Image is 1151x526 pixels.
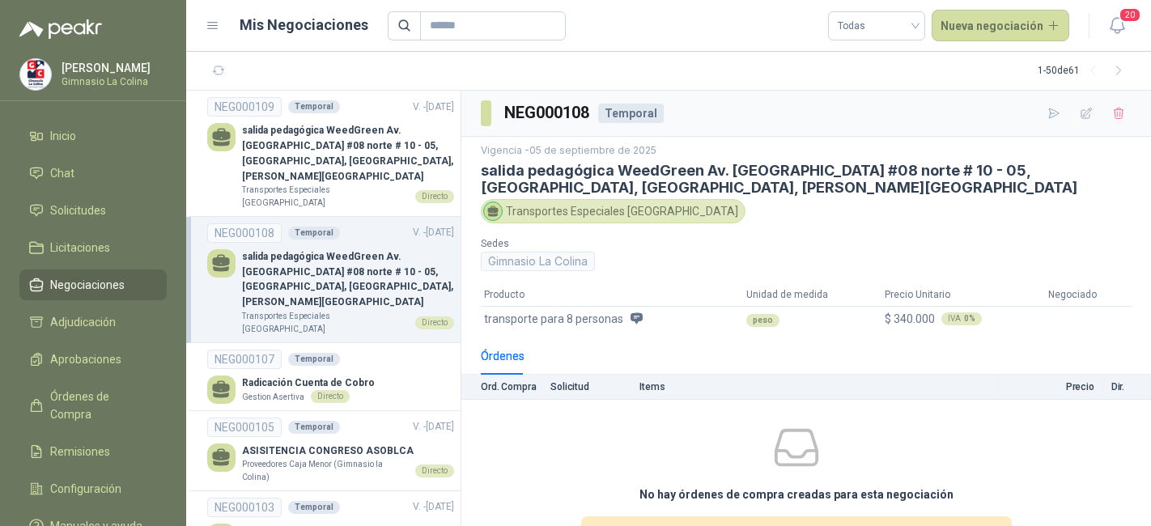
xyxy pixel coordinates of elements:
button: 20 [1102,11,1132,40]
div: Directo [311,390,350,403]
th: Negociado [1045,284,1132,306]
span: V. - [DATE] [413,101,454,112]
span: V. - [DATE] [413,227,454,238]
p: salida pedagógica WeedGreen Av. [GEOGRAPHIC_DATA] #08 norte # 10 - 05, [GEOGRAPHIC_DATA], [GEOGRA... [242,249,454,310]
h3: salida pedagógica WeedGreen Av. [GEOGRAPHIC_DATA] #08 norte # 10 - 05, [GEOGRAPHIC_DATA], [GEOGRA... [481,162,1132,196]
a: Solicitudes [19,195,167,226]
span: Órdenes de Compra [50,388,151,423]
div: NEG000105 [207,418,282,437]
div: Transportes Especiales [GEOGRAPHIC_DATA] [481,199,745,223]
div: IVA [941,312,982,325]
p: Gestion Asertiva [242,391,304,404]
span: Inicio [50,127,76,145]
div: Temporal [288,501,340,514]
h3: NEG000108 [504,100,592,125]
a: Remisiones [19,436,167,467]
th: Producto [481,284,743,306]
th: Solicitud [550,375,639,400]
span: Solicitudes [50,201,106,219]
p: [PERSON_NAME] [62,62,163,74]
th: Precio [999,375,1104,400]
a: NEG000109TemporalV. -[DATE] salida pedagógica WeedGreen Av. [GEOGRAPHIC_DATA] #08 norte # 10 - 05... [207,97,454,210]
div: 1 - 50 de 61 [1038,58,1132,84]
span: Configuración [50,480,121,498]
div: NEG000103 [207,498,282,517]
p: ASISITENCIA CONGRESO ASOBLCA [242,443,454,459]
span: Negociaciones [50,276,125,294]
span: Aprobaciones [50,350,121,368]
h3: No hay órdenes de compra creadas para esta negociación [639,486,954,503]
p: Transportes Especiales [GEOGRAPHIC_DATA] [242,184,409,209]
div: Temporal [288,100,340,113]
a: NEG000105TemporalV. -[DATE] ASISITENCIA CONGRESO ASOBLCAProveedores Caja Menor (Gimnasio la Colin... [207,418,454,484]
img: Logo peakr [19,19,102,39]
span: V. - [DATE] [413,421,454,432]
h1: Mis Negociaciones [240,14,368,36]
span: Remisiones [50,443,110,460]
button: Nueva negociación [932,10,1070,42]
div: Temporal [288,353,340,366]
div: Directo [415,190,454,203]
a: Chat [19,158,167,189]
a: NEG000107TemporalRadicación Cuenta de CobroGestion AsertivaDirecto [207,350,454,404]
a: Órdenes de Compra [19,381,167,430]
div: NEG000107 [207,350,282,369]
div: Gimnasio La Colina [481,252,595,271]
th: Precio Unitario [881,284,1045,306]
p: Transportes Especiales [GEOGRAPHIC_DATA] [242,310,409,335]
img: Company Logo [20,59,51,90]
th: Dir. [1104,375,1151,400]
span: $ 340.000 [885,310,935,328]
p: Radicación Cuenta de Cobro [242,375,375,391]
div: Temporal [598,104,664,123]
a: Configuración [19,473,167,504]
p: Gimnasio La Colina [62,77,163,87]
th: Unidad de medida [743,284,882,306]
div: Temporal [288,227,340,240]
a: Inicio [19,121,167,151]
div: peso [746,314,779,327]
div: Directo [415,464,454,477]
a: Adjudicación [19,307,167,337]
div: NEG000109 [207,97,282,117]
span: Licitaciones [50,239,110,257]
a: Negociaciones [19,269,167,300]
th: Ord. Compra [461,375,550,400]
span: V. - [DATE] [413,501,454,512]
p: Vigencia - 05 de septiembre de 2025 [481,143,1132,159]
th: Items [639,375,999,400]
a: Licitaciones [19,232,167,263]
a: NEG000108TemporalV. -[DATE] salida pedagógica WeedGreen Av. [GEOGRAPHIC_DATA] #08 norte # 10 - 05... [207,223,454,336]
p: Proveedores Caja Menor (Gimnasio la Colina) [242,458,409,483]
div: Órdenes [481,347,525,365]
span: Chat [50,164,74,182]
div: NEG000108 [207,223,282,243]
span: Todas [838,14,915,38]
span: Adjudicación [50,313,116,331]
a: Aprobaciones [19,344,167,375]
div: Temporal [288,421,340,434]
div: Directo [415,316,454,329]
p: salida pedagógica WeedGreen Av. [GEOGRAPHIC_DATA] #08 norte # 10 - 05, [GEOGRAPHIC_DATA], [GEOGRA... [242,123,454,184]
b: 0 % [964,315,975,323]
p: Sedes [481,236,800,252]
span: transporte para 8 personas [484,310,623,328]
span: 20 [1119,7,1141,23]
